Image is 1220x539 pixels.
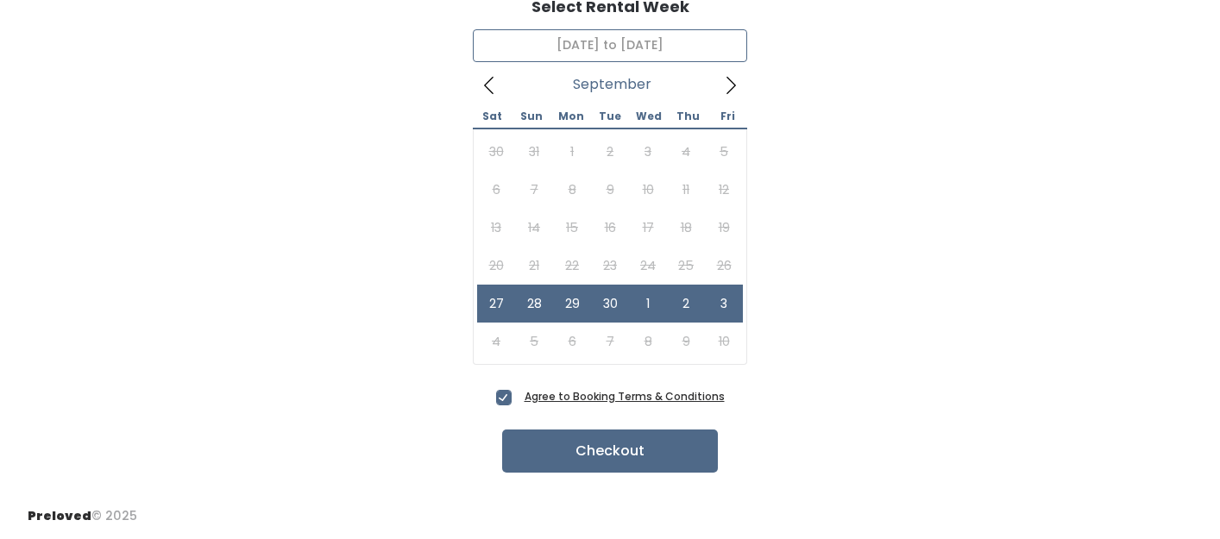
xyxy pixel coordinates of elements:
span: Sun [512,111,550,122]
a: Agree to Booking Terms & Conditions [525,389,725,404]
span: September 29, 2025 [553,285,591,323]
span: Fri [708,111,747,122]
span: September 30, 2025 [591,285,629,323]
div: © 2025 [28,493,137,525]
span: Mon [551,111,590,122]
span: October 1, 2025 [629,285,667,323]
span: Wed [630,111,669,122]
span: October 2, 2025 [667,285,705,323]
button: Checkout [502,429,718,473]
span: Thu [669,111,707,122]
input: Select week [473,29,747,62]
span: September 27, 2025 [477,285,515,323]
span: Preloved [28,507,91,524]
span: Tue [590,111,629,122]
span: October 3, 2025 [705,285,743,323]
span: September [573,81,651,88]
span: September 28, 2025 [515,285,553,323]
span: Sat [473,111,512,122]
